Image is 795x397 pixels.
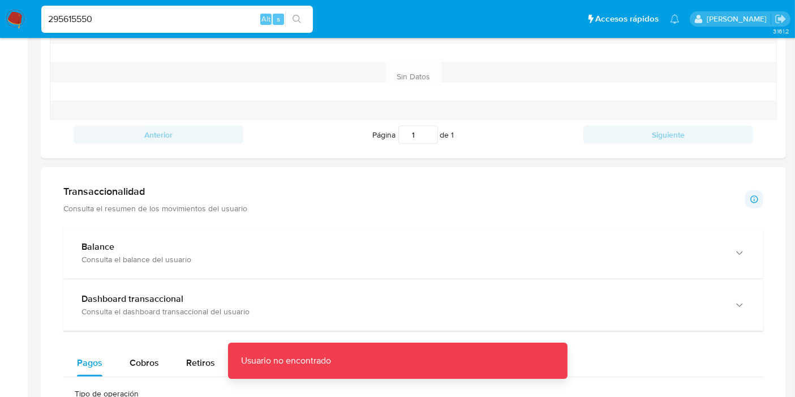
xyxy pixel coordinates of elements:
span: Accesos rápidos [595,13,659,25]
button: Anterior [74,126,243,144]
span: 1 [452,129,454,140]
button: search-icon [285,11,308,27]
p: Usuario no encontrado [228,343,345,379]
input: Buscar usuario o caso... [41,12,313,27]
a: Notificaciones [670,14,680,24]
span: Página de [373,126,454,144]
span: 3.161.2 [773,27,789,36]
button: Siguiente [583,126,753,144]
p: marianathalie.grajeda@mercadolibre.com.mx [707,14,771,24]
span: Alt [261,14,270,24]
span: s [277,14,280,24]
a: Salir [775,13,787,25]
